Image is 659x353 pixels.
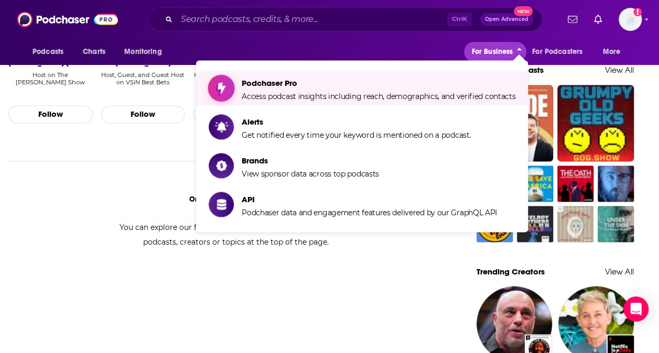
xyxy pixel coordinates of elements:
button: Follow [8,105,93,123]
span: For Podcasters [532,45,582,59]
div: Search podcasts, credits, & more... [148,7,542,31]
button: open menu [525,42,598,62]
span: View sponsor data across top podcasts [242,169,379,179]
div: Open Intercom Messenger [623,296,649,322]
span: Open Advanced [485,17,528,22]
span: Alerts [242,117,471,127]
input: Search podcasts, credits, & more... [177,11,447,28]
button: close menu [464,42,526,62]
div: Or maybe something else... [8,195,463,204]
img: Under The Skin with Russell Brand [598,206,634,242]
span: For Business [471,45,513,59]
img: The Oath with Chuck Rosenberg [557,166,593,202]
div: Host on The John Batchelor Show [8,71,93,94]
span: Podchaser data and engagement features delivered by our GraphQL API [242,208,497,217]
img: Uhh Yeah Dude [598,166,634,202]
div: You can explore our full database by searching for your favorite podcasts, creators or topics at ... [106,220,364,249]
a: View All [605,65,634,75]
img: Grumpy Old Geeks [557,85,634,161]
span: Access podcast insights including reach, demographics, and verified contacts [242,92,515,101]
span: New [514,6,533,16]
span: Monitoring [124,45,161,59]
span: Brands [242,156,379,166]
div: Host, Guest, and Guest Host on VSiN Best Bets [101,71,186,86]
a: Show notifications dropdown [564,10,581,28]
span: API [242,194,497,204]
img: Podchaser - Follow, Share and Rate Podcasts [17,9,118,29]
div: Host, Guest, and Guest Host on VSiN Best Bets [101,71,186,94]
span: Get notified every time your keyword is mentioned on a podcast. [242,130,471,140]
img: Pod Save America [517,166,553,202]
svg: Add a profile image [633,8,642,16]
button: open menu [596,42,634,62]
span: Ctrl K [447,13,472,26]
a: Trending Creators [477,266,545,276]
div: Host on The [PERSON_NAME] Show [8,71,93,86]
button: open menu [117,42,175,62]
a: Charts [76,42,112,62]
button: Show profile menu [619,8,642,31]
span: Logged in as HaileeShanahan [619,8,642,31]
span: More [603,45,621,59]
span: Podchaser Pro [242,78,515,88]
button: Open AdvancedNew [480,13,533,26]
button: Follow [101,105,186,123]
span: Podcasts [33,45,63,59]
span: Charts [83,45,105,59]
a: Show notifications dropdown [590,10,606,28]
img: anything goes with emma chamberlain [557,206,593,242]
button: open menu [25,42,77,62]
a: View All [605,266,634,276]
img: The McElroy Brothers Will Be In Trolls World Tour [517,206,553,242]
img: User Profile [619,8,642,31]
